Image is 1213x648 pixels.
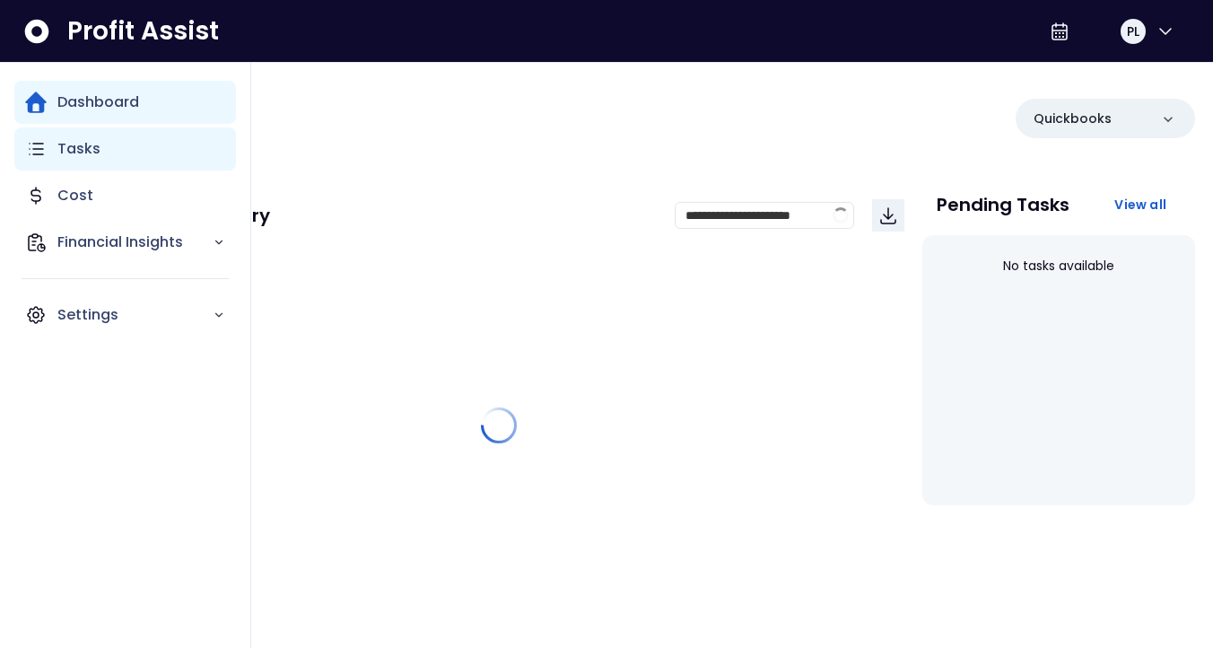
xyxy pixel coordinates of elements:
[57,92,139,113] p: Dashboard
[872,199,904,232] button: Download
[1114,196,1166,214] span: View all
[57,138,100,160] p: Tasks
[1127,22,1139,40] span: PL
[937,242,1181,290] div: No tasks available
[57,232,213,253] p: Financial Insights
[937,196,1069,214] p: Pending Tasks
[57,304,213,326] p: Settings
[1100,188,1181,221] button: View all
[1034,109,1112,128] p: Quickbooks
[57,185,93,206] p: Cost
[67,15,219,48] span: Profit Assist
